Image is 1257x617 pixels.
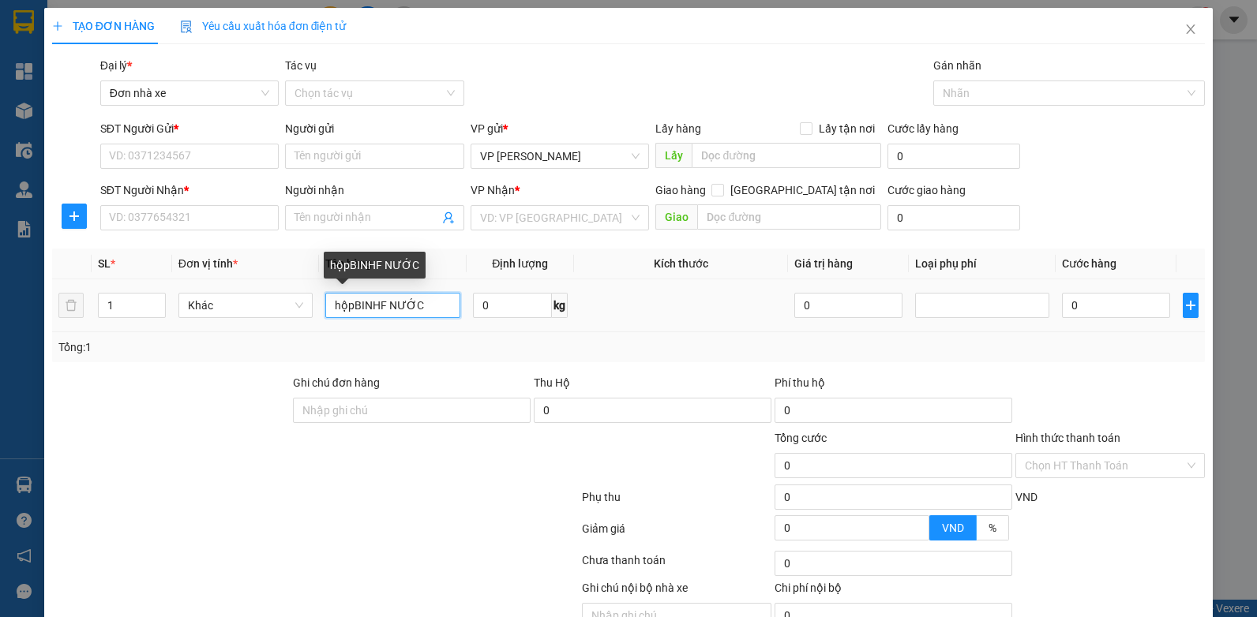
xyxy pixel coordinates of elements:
[1062,257,1116,270] span: Cước hàng
[100,59,132,72] span: Đại lý
[933,59,981,72] label: Gán nhãn
[775,432,827,444] span: Tổng cước
[58,338,486,356] div: Tổng: 1
[62,204,87,229] button: plus
[909,249,1056,279] th: Loại phụ phí
[178,257,238,270] span: Đơn vị tính
[655,122,701,135] span: Lấy hàng
[552,293,568,318] span: kg
[580,520,773,548] div: Giảm giá
[655,184,706,196] span: Giao hàng
[471,184,515,196] span: VP Nhận
[654,257,708,270] span: Kích thước
[52,21,63,32] span: plus
[100,181,280,199] div: SĐT Người Nhận
[1183,293,1199,318] button: plus
[655,143,692,168] span: Lấy
[887,184,966,196] label: Cước giao hàng
[100,120,280,137] div: SĐT Người Gửi
[492,257,548,270] span: Định lượng
[1184,299,1198,312] span: plus
[180,21,193,33] img: icon
[697,204,880,230] input: Dọc đường
[293,376,380,389] label: Ghi chú đơn hàng
[775,374,1012,398] div: Phí thu hộ
[812,120,881,137] span: Lấy tận nơi
[1015,432,1120,444] label: Hình thức thanh toán
[52,20,155,32] span: TẠO ĐƠN HÀNG
[62,210,86,222] span: plus
[942,522,964,534] span: VND
[989,522,996,534] span: %
[285,59,317,72] label: Tác vụ
[775,579,1012,603] div: Chi phí nội bộ
[887,205,1020,230] input: Cước giao hàng
[582,579,771,603] div: Ghi chú nội bộ nhà xe
[1169,8,1213,52] button: Close
[794,257,853,270] span: Giá trị hàng
[724,181,881,199] span: [GEOGRAPHIC_DATA] tận nơi
[480,144,640,168] span: VP Trần Khát Chân
[1015,491,1037,503] span: VND
[580,552,773,579] div: Chưa thanh toán
[58,293,84,318] button: delete
[655,204,697,230] span: Giao
[442,211,455,224] span: user-add
[580,488,773,516] div: Phụ thu
[887,122,959,135] label: Cước lấy hàng
[794,293,902,318] input: 0
[692,143,880,168] input: Dọc đường
[325,293,460,318] input: VD: Bàn, Ghế
[324,252,426,279] div: hộpBINHF NƯỚC
[534,376,570,389] span: Thu Hộ
[887,144,1020,169] input: Cước lấy hàng
[188,294,304,317] span: Khác
[285,120,464,137] div: Người gửi
[98,257,111,270] span: SL
[285,181,464,199] div: Người nhận
[110,81,270,105] span: Đơn nhà xe
[293,398,531,423] input: Ghi chú đơn hàng
[471,120,650,137] div: VP gửi
[180,20,347,32] span: Yêu cầu xuất hóa đơn điện tử
[1184,23,1197,36] span: close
